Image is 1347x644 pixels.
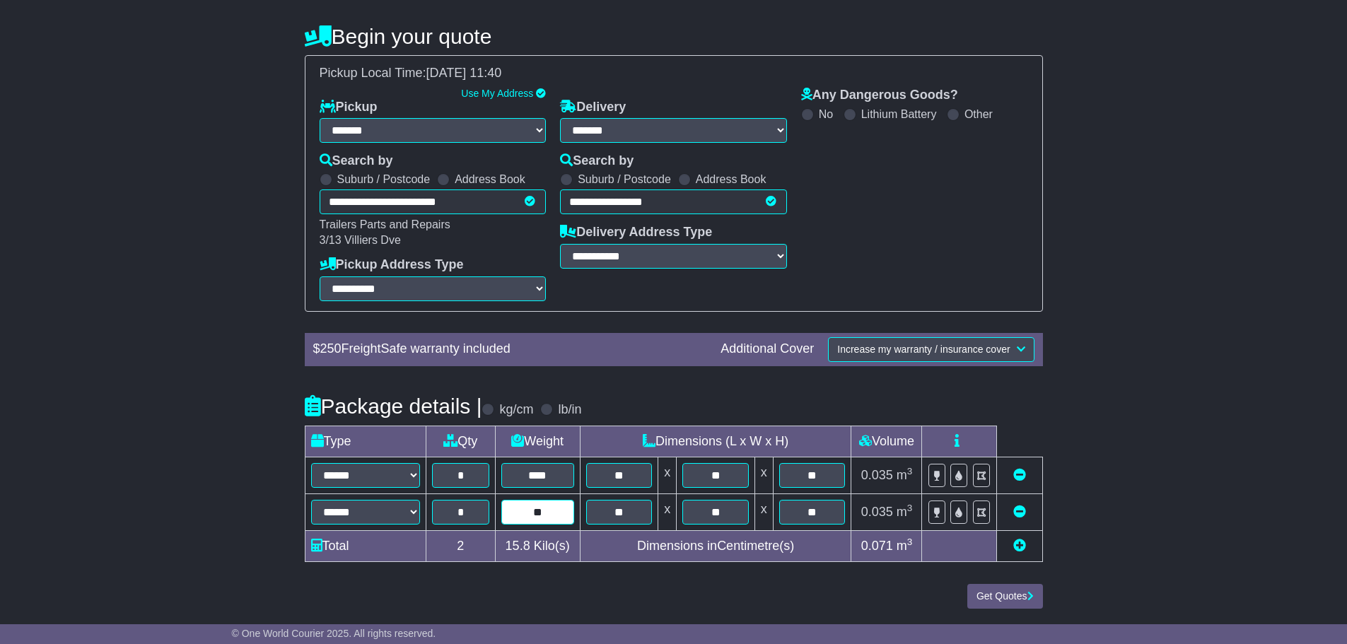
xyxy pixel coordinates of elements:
[907,503,913,513] sup: 3
[495,426,580,457] td: Weight
[658,457,677,493] td: x
[713,341,821,357] div: Additional Cover
[861,107,937,121] label: Lithium Battery
[461,88,533,99] a: Use My Address
[967,584,1043,609] button: Get Quotes
[1013,539,1026,553] a: Add new item
[320,234,401,246] span: 3/13 Villiers Dve
[578,172,671,186] label: Suburb / Postcode
[320,153,393,169] label: Search by
[801,88,958,103] label: Any Dangerous Goods?
[861,505,893,519] span: 0.035
[560,153,634,169] label: Search by
[560,225,712,240] label: Delivery Address Type
[426,530,495,561] td: 2
[337,172,431,186] label: Suburb / Postcode
[306,341,714,357] div: $ FreightSafe warranty included
[305,394,482,418] h4: Package details |
[495,530,580,561] td: Kilo(s)
[1013,505,1026,519] a: Remove this item
[506,539,530,553] span: 15.8
[320,100,378,115] label: Pickup
[861,539,893,553] span: 0.071
[426,66,502,80] span: [DATE] 11:40
[754,457,773,493] td: x
[964,107,993,121] label: Other
[819,107,833,121] label: No
[558,402,581,418] label: lb/in
[580,426,851,457] td: Dimensions (L x W x H)
[426,426,495,457] td: Qty
[658,493,677,530] td: x
[320,218,450,230] span: Trailers Parts and Repairs
[1013,468,1026,482] a: Remove this item
[907,466,913,476] sup: 3
[897,505,913,519] span: m
[499,402,533,418] label: kg/cm
[696,172,766,186] label: Address Book
[320,341,342,356] span: 250
[305,25,1043,48] h4: Begin your quote
[861,468,893,482] span: 0.035
[305,426,426,457] td: Type
[320,257,464,273] label: Pickup Address Type
[580,530,851,561] td: Dimensions in Centimetre(s)
[907,537,913,547] sup: 3
[754,493,773,530] td: x
[897,468,913,482] span: m
[851,426,922,457] td: Volume
[897,539,913,553] span: m
[837,344,1010,355] span: Increase my warranty / insurance cover
[305,530,426,561] td: Total
[232,628,436,639] span: © One World Courier 2025. All rights reserved.
[313,66,1035,81] div: Pickup Local Time:
[828,337,1034,362] button: Increase my warranty / insurance cover
[455,172,525,186] label: Address Book
[560,100,626,115] label: Delivery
